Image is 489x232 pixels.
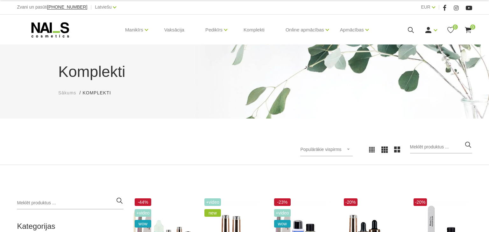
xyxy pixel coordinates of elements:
[274,198,291,206] span: -23%
[17,3,87,11] div: Zvani un pasūti
[470,24,475,30] span: 0
[340,17,364,43] a: Apmācības
[58,90,76,95] span: Sākums
[47,5,87,10] a: [PHONE_NUMBER]
[17,197,124,209] input: Meklēt produktus ...
[421,3,430,11] a: EUR
[82,90,117,96] li: Komplekti
[125,17,143,43] a: Manikīrs
[159,15,189,45] a: Vaksācija
[17,222,124,230] h2: Kategorijas
[274,209,291,217] span: +Video
[274,220,291,228] span: wow
[135,198,151,206] span: -44%
[414,198,427,206] span: -20%
[135,220,151,228] span: wow
[300,147,341,152] span: Populārākie vispirms
[95,3,111,11] a: Latviešu
[204,198,221,206] span: +Video
[90,3,92,11] span: |
[47,4,87,10] span: [PHONE_NUMBER]
[410,141,472,154] input: Meklēt produktus ...
[58,90,76,96] a: Sākums
[204,209,221,217] span: new
[453,24,458,30] span: 0
[58,60,431,83] h1: Komplekti
[447,26,455,34] a: 0
[286,17,324,43] a: Online apmācības
[135,209,151,217] span: +Video
[464,26,472,34] a: 0
[205,17,223,43] a: Pedikīrs
[344,198,358,206] span: -20%
[238,15,270,45] a: Komplekti
[438,3,440,11] span: |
